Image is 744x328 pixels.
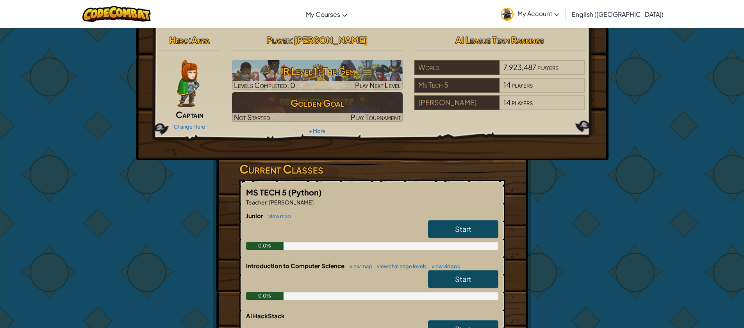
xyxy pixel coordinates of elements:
[191,34,210,45] span: Anya
[232,92,403,122] a: Golden GoalNot StartedPlay Tournament
[232,94,403,112] h3: Golden Goal
[455,34,544,45] span: AI League Team Rankings
[246,187,288,197] span: MS TECH 5
[246,292,284,300] div: 0.0%
[232,92,403,122] img: Golden Goal
[291,34,294,45] span: :
[455,274,471,283] span: Start
[503,63,536,72] span: 7,923,487
[306,10,340,18] span: My Courses
[176,109,203,120] span: Captain
[503,98,510,107] span: 14
[568,4,667,25] a: English ([GEOGRAPHIC_DATA])
[246,242,284,250] div: 0.0%
[497,2,563,26] a: My Account
[309,128,325,134] a: + More
[232,60,403,90] img: JR Level 1: The Gem
[246,262,346,269] span: Introduction to Computer Science
[302,4,351,25] a: My Courses
[414,78,500,93] div: Ms Tech 5
[288,187,322,197] span: (Python)
[414,68,585,77] a: World7,923,487players
[414,85,585,94] a: Ms Tech 514players
[267,34,291,45] span: Player
[234,81,295,90] span: Levels Completed: 0
[239,160,505,178] h3: Current Classes
[294,34,368,45] span: [PERSON_NAME]
[414,60,500,75] div: World
[246,212,264,219] span: Junior
[234,113,270,122] span: Not Started
[232,60,403,90] a: Play Next Level
[246,199,267,206] span: Teacher
[414,95,500,110] div: [PERSON_NAME]
[267,199,268,206] span: :
[373,263,427,269] a: view challenge levels
[351,113,401,122] span: Play Tournament
[455,224,471,233] span: Start
[177,60,199,107] img: captain-pose.png
[246,312,285,319] span: AI HackStack
[517,9,559,18] span: My Account
[82,6,151,22] img: CodeCombat logo
[414,103,585,112] a: [PERSON_NAME]14players
[174,124,205,130] a: Change Hero
[264,213,291,219] a: view map
[169,34,188,45] span: Hero
[428,263,460,269] a: view videos
[501,8,514,21] img: avatar
[512,80,533,89] span: players
[232,62,403,80] h3: JR Level 1: The Gem
[512,98,533,107] span: players
[503,80,510,89] span: 14
[346,263,372,269] a: view map
[355,81,401,90] span: Play Next Level
[268,199,314,206] span: [PERSON_NAME]
[188,34,191,45] span: :
[537,63,558,72] span: players
[572,10,664,18] span: English ([GEOGRAPHIC_DATA])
